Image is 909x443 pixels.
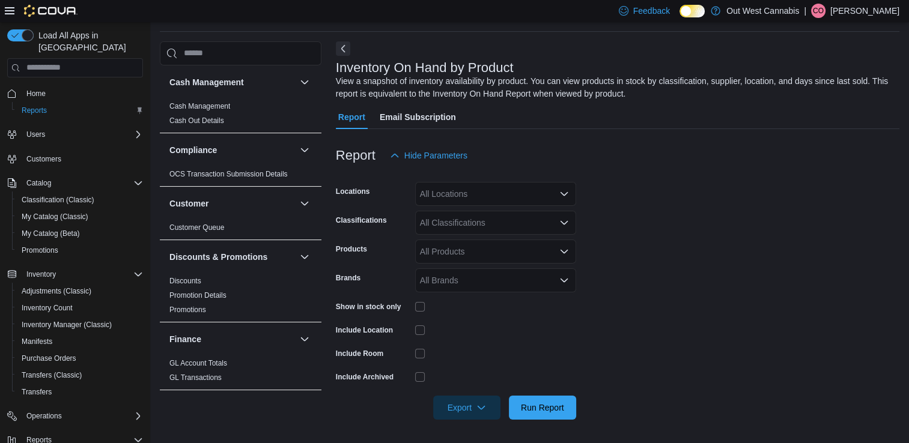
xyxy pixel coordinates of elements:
[22,212,88,221] span: My Catalog (Classic)
[17,385,56,399] a: Transfers
[813,4,824,18] span: CO
[336,244,367,254] label: Products
[22,127,143,142] span: Users
[169,306,206,314] a: Promotions
[17,243,143,258] span: Promotions
[169,76,295,88] button: Cash Management
[804,4,806,18] p: |
[12,102,148,119] button: Reports
[22,229,80,238] span: My Catalog (Beta)
[404,149,467,161] span: Hide Parameters
[12,283,148,300] button: Adjustments (Classic)
[17,226,85,241] a: My Catalog (Beta)
[169,116,224,125] span: Cash Out Details
[169,373,222,382] a: GL Transactions
[336,75,893,100] div: View a snapshot of inventory availability by product. You can view products in stock by classific...
[2,126,148,143] button: Users
[336,273,360,283] label: Brands
[26,154,61,164] span: Customers
[34,29,143,53] span: Load All Apps in [GEOGRAPHIC_DATA]
[336,148,375,163] h3: Report
[12,242,148,259] button: Promotions
[12,384,148,400] button: Transfers
[12,333,148,350] button: Manifests
[169,276,201,286] span: Discounts
[297,75,312,89] button: Cash Management
[22,286,91,296] span: Adjustments (Classic)
[12,300,148,316] button: Inventory Count
[17,284,96,298] a: Adjustments (Classic)
[12,191,148,208] button: Classification (Classic)
[169,116,224,125] a: Cash Out Details
[297,250,312,264] button: Discounts & Promotions
[17,318,117,332] a: Inventory Manager (Classic)
[17,351,81,366] a: Purchase Orders
[169,144,295,156] button: Compliance
[17,209,143,224] span: My Catalog (Classic)
[169,291,226,300] a: Promotion Details
[160,220,321,240] div: Customer
[17,103,52,118] a: Reports
[12,367,148,384] button: Transfers (Classic)
[22,176,143,190] span: Catalog
[22,176,56,190] button: Catalog
[17,284,143,298] span: Adjustments (Classic)
[26,178,51,188] span: Catalog
[22,267,143,282] span: Inventory
[17,193,99,207] a: Classification (Classic)
[22,86,50,101] a: Home
[338,105,365,129] span: Report
[12,208,148,225] button: My Catalog (Classic)
[2,175,148,191] button: Catalog
[811,4,825,18] div: Chad O'Neill
[169,169,288,179] span: OCS Transaction Submission Details
[169,197,208,209] h3: Customer
[2,150,148,167] button: Customers
[26,130,45,139] span: Users
[22,303,73,313] span: Inventory Count
[336,302,401,312] label: Show in stock only
[336,215,387,225] label: Classifications
[521,402,564,414] span: Run Report
[22,106,47,115] span: Reports
[679,5,705,17] input: Dark Mode
[169,305,206,315] span: Promotions
[160,99,321,133] div: Cash Management
[12,350,148,367] button: Purchase Orders
[22,354,76,363] span: Purchase Orders
[17,368,87,382] a: Transfers (Classic)
[559,218,569,228] button: Open list of options
[17,334,143,349] span: Manifests
[169,223,224,232] a: Customer Queue
[17,318,143,332] span: Inventory Manager (Classic)
[169,277,201,285] a: Discounts
[26,411,62,421] span: Operations
[169,101,230,111] span: Cash Management
[169,333,295,345] button: Finance
[297,143,312,157] button: Compliance
[22,267,61,282] button: Inventory
[169,170,288,178] a: OCS Transaction Submission Details
[22,337,52,346] span: Manifests
[22,86,143,101] span: Home
[336,325,393,335] label: Include Location
[336,372,394,382] label: Include Archived
[633,5,670,17] span: Feedback
[385,143,472,167] button: Hide Parameters
[336,187,370,196] label: Locations
[22,409,67,423] button: Operations
[17,368,143,382] span: Transfers (Classic)
[17,385,143,399] span: Transfers
[22,246,58,255] span: Promotions
[336,61,514,75] h3: Inventory On Hand by Product
[26,89,46,98] span: Home
[17,226,143,241] span: My Catalog (Beta)
[2,85,148,102] button: Home
[830,4,899,18] p: [PERSON_NAME]
[169,359,227,367] a: GL Account Totals
[160,274,321,322] div: Discounts & Promotions
[2,408,148,424] button: Operations
[26,270,56,279] span: Inventory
